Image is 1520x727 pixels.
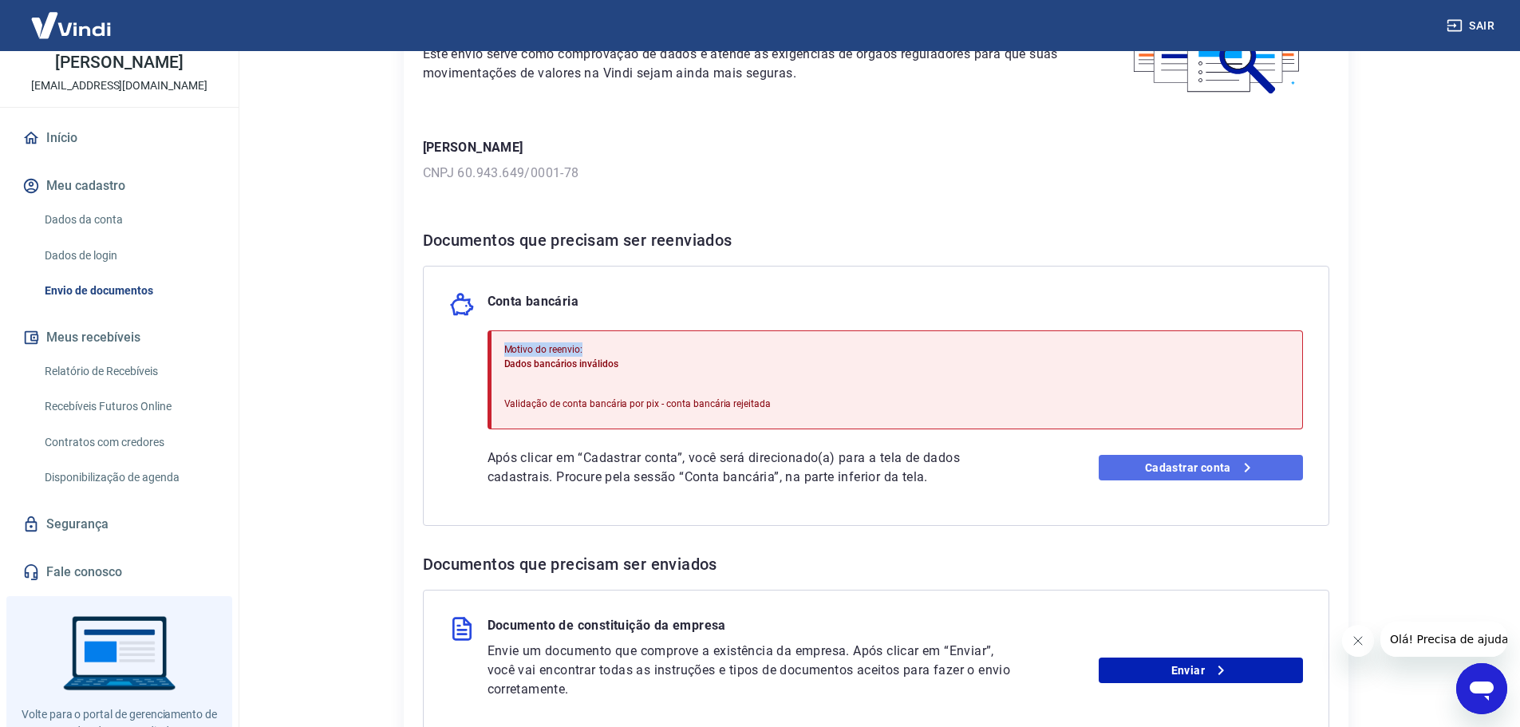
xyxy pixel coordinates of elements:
[19,320,219,355] button: Meus recebíveis
[1099,455,1303,480] a: Cadastrar conta
[423,551,1329,577] h6: Documentos que precisam ser enviados
[38,239,219,272] a: Dados de login
[449,616,475,642] img: file.3f2e98d22047474d3a157069828955b5.svg
[19,555,219,590] a: Fale conosco
[10,11,134,24] span: Olá! Precisa de ajuda?
[488,642,1017,699] p: Envie um documento que comprove a existência da empresa. Após clicar em “Enviar”, você vai encont...
[38,461,219,494] a: Disponibilização de agenda
[19,168,219,203] button: Meu cadastro
[504,342,772,357] p: Motivo do reenvio:
[38,426,219,459] a: Contratos com credores
[423,45,1068,83] p: Este envio serve como comprovação de dados e atende as exigências de órgãos reguladores para que ...
[19,1,123,49] img: Vindi
[504,358,618,369] span: Dados bancários inválidos
[31,77,207,94] p: [EMAIL_ADDRESS][DOMAIN_NAME]
[1380,622,1507,657] iframe: Mensagem da empresa
[55,54,183,71] p: [PERSON_NAME]
[423,227,1329,253] h6: Documentos que precisam ser reenviados
[488,616,726,642] p: Documento de constituição da empresa
[1456,663,1507,714] iframe: Botão para abrir a janela de mensagens
[1342,625,1374,657] iframe: Fechar mensagem
[1443,11,1501,41] button: Sair
[488,292,579,318] p: Conta bancária
[38,390,219,423] a: Recebíveis Futuros Online
[19,121,219,156] a: Início
[423,138,1329,157] p: [PERSON_NAME]
[423,164,1329,183] p: CNPJ 60.943.649/0001-78
[488,448,1017,487] p: Após clicar em “Cadastrar conta”, você será direcionado(a) para a tela de dados cadastrais. Procu...
[1099,658,1303,683] a: Enviar
[38,203,219,236] a: Dados da conta
[38,275,219,307] a: Envio de documentos
[38,355,219,388] a: Relatório de Recebíveis
[504,397,772,411] p: Validação de conta bancária por pix - conta bancária rejeitada
[19,507,219,542] a: Segurança
[449,292,475,318] img: money_pork.0c50a358b6dafb15dddc3eea48f23780.svg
